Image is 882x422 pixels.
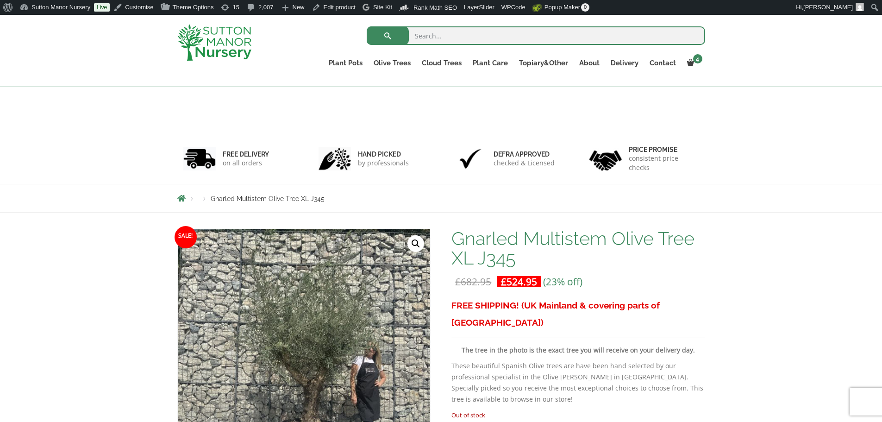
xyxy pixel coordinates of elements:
p: These beautiful Spanish Olive trees are have been hand selected by our professional specialist in... [451,360,705,405]
span: 0 [581,3,589,12]
a: View full-screen image gallery [407,235,424,252]
a: Olive Trees [368,57,416,69]
span: Site Kit [373,4,392,11]
h6: hand picked [358,150,409,158]
a: Delivery [605,57,644,69]
a: Live [94,3,110,12]
input: Search... [367,26,705,45]
a: Contact [644,57,682,69]
h6: Price promise [629,145,699,154]
p: on all orders [223,158,269,168]
a: Cloud Trees [416,57,467,69]
strong: The tree in the photo is the exact tree you will receive on your delivery day. [462,346,695,354]
a: 4 [682,57,705,69]
img: 3.jpg [454,147,487,170]
h3: FREE SHIPPING! (UK Mainland & covering parts of [GEOGRAPHIC_DATA]) [451,297,705,331]
p: checked & Licensed [494,158,555,168]
a: Plant Pots [323,57,368,69]
span: Sale! [175,226,197,248]
p: by professionals [358,158,409,168]
h1: Gnarled Multistem Olive Tree XL J345 [451,229,705,268]
span: (23% off) [543,275,582,288]
span: £ [455,275,461,288]
img: 1.jpg [183,147,216,170]
nav: Breadcrumbs [177,195,705,202]
span: [PERSON_NAME] [803,4,853,11]
bdi: 682.95 [455,275,491,288]
img: logo [177,24,251,61]
span: Rank Math SEO [413,4,457,11]
span: £ [501,275,507,288]
span: 4 [693,54,702,63]
a: Topiary&Other [513,57,574,69]
h6: Defra approved [494,150,555,158]
a: Plant Care [467,57,513,69]
p: Out of stock [451,409,705,421]
bdi: 524.95 [501,275,537,288]
img: 2.jpg [319,147,351,170]
img: 4.jpg [589,145,622,173]
span: Gnarled Multistem Olive Tree XL J345 [211,195,325,202]
h6: FREE DELIVERY [223,150,269,158]
a: About [574,57,605,69]
p: consistent price checks [629,154,699,172]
